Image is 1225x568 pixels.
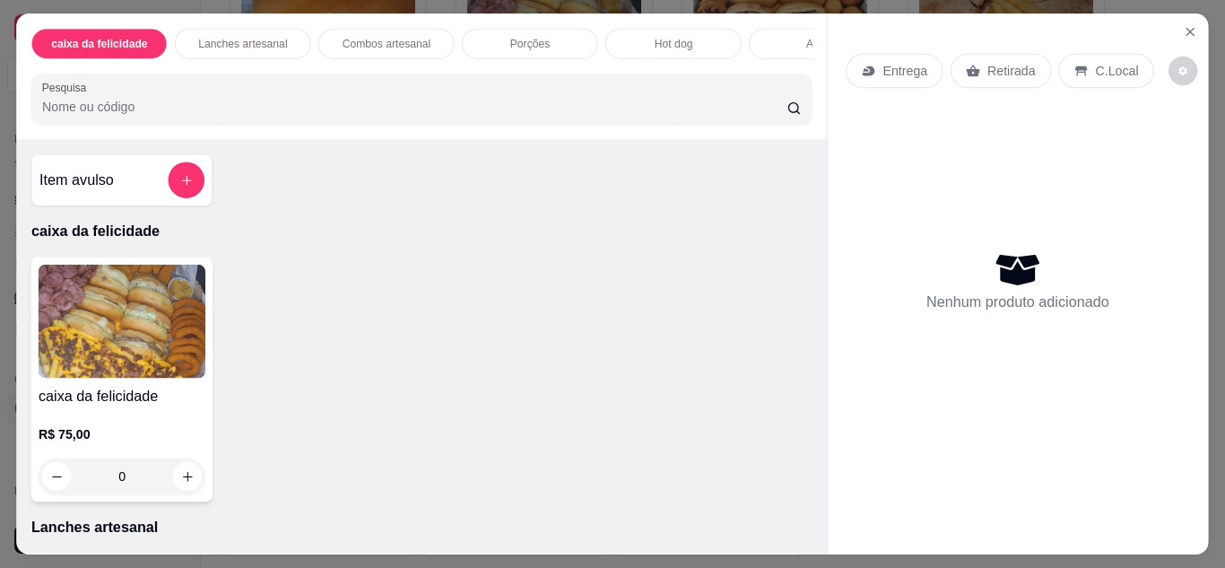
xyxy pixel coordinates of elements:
label: Pesquisa [42,80,92,95]
p: C.Local [1096,62,1139,80]
button: Close [1176,17,1204,46]
p: Açaí [806,36,828,50]
p: Lanches artesanal [31,516,812,537]
input: Pesquisa [42,97,786,115]
p: Hot dog [655,36,693,50]
img: product-image [39,265,205,379]
button: decrease-product-quantity [1169,57,1197,85]
p: Porções [510,36,551,50]
p: caixa da felicidade [31,221,812,242]
p: Retirada [987,62,1036,80]
button: add-separate-item [169,162,205,198]
h4: Item avulso [39,169,114,190]
p: R$ 75,00 [39,425,205,443]
p: Entrega [883,62,928,80]
p: Lanches artesanal [198,36,287,50]
p: Combos artesanal [343,36,431,50]
h4: caixa da felicidade [39,385,205,406]
p: Nenhum produto adicionado [926,292,1109,313]
p: caixa da felicidade [51,36,147,50]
